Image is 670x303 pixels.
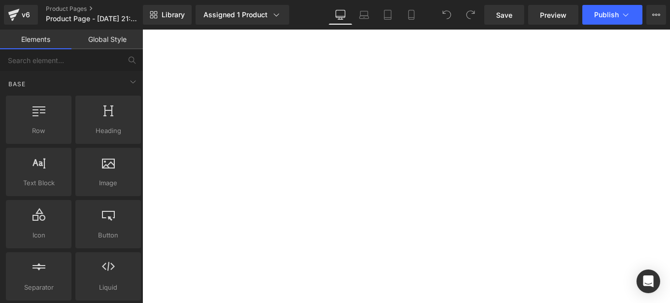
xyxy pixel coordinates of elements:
[352,5,376,25] a: Laptop
[594,11,619,19] span: Publish
[78,178,138,188] span: Image
[461,5,480,25] button: Redo
[78,230,138,240] span: Button
[376,5,400,25] a: Tablet
[4,5,38,25] a: v6
[46,5,159,13] a: Product Pages
[582,5,642,25] button: Publish
[400,5,423,25] a: Mobile
[329,5,352,25] a: Desktop
[528,5,578,25] a: Preview
[9,230,68,240] span: Icon
[71,30,143,49] a: Global Style
[496,10,512,20] span: Save
[78,282,138,293] span: Liquid
[636,269,660,293] div: Open Intercom Messenger
[437,5,457,25] button: Undo
[646,5,666,25] button: More
[203,10,281,20] div: Assigned 1 Product
[540,10,567,20] span: Preview
[46,15,140,23] span: Product Page - [DATE] 21:29:51
[9,282,68,293] span: Separator
[9,178,68,188] span: Text Block
[143,5,192,25] a: New Library
[78,126,138,136] span: Heading
[7,79,27,89] span: Base
[162,10,185,19] span: Library
[9,126,68,136] span: Row
[20,8,32,21] div: v6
